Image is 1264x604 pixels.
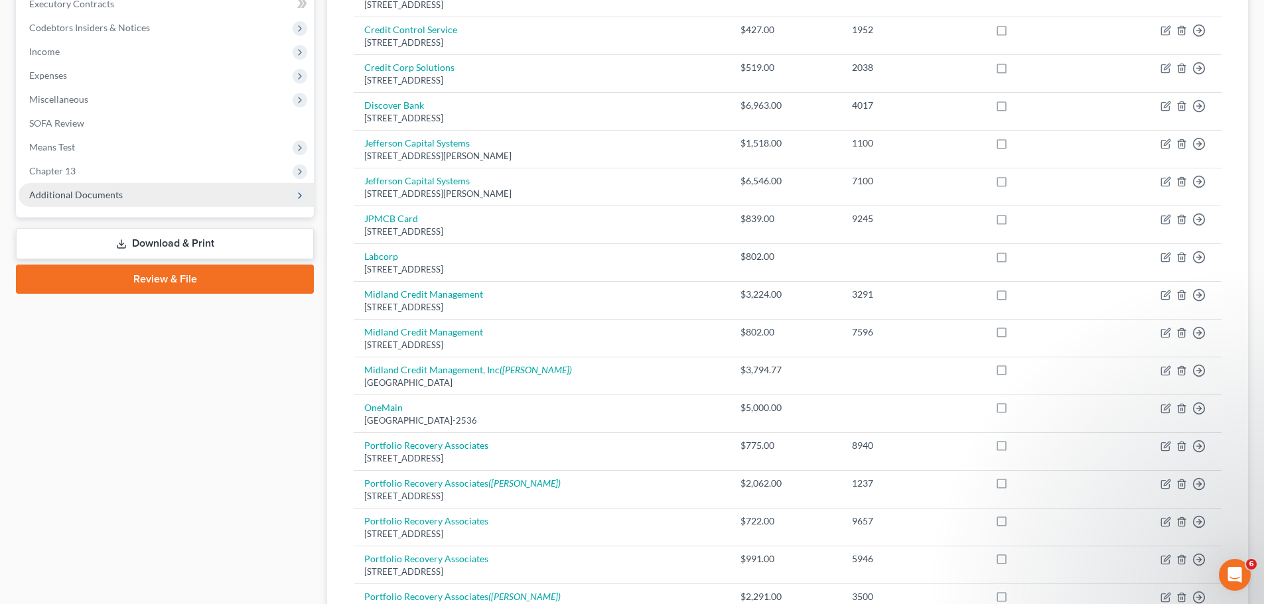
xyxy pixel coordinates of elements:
[740,326,831,339] div: $802.00
[29,189,123,200] span: Additional Documents
[364,566,719,578] div: [STREET_ADDRESS]
[13,156,252,206] div: Send us a messageWe typically reply in a few hours
[852,99,975,112] div: 4017
[364,175,470,186] a: Jefferson Capital Systems
[740,137,831,150] div: $1,518.00
[19,219,246,245] button: Search for help
[364,553,488,564] a: Portfolio Recovery Associates
[852,288,975,301] div: 3291
[27,225,107,239] span: Search for help
[29,22,150,33] span: Codebtors Insiders & Notices
[852,439,975,452] div: 8940
[740,250,831,263] div: $802.00
[228,21,252,45] div: Close
[19,275,246,314] div: Statement of Financial Affairs - Payments Made in the Last 90 days
[29,165,76,176] span: Chapter 13
[19,111,314,135] a: SOFA Review
[364,137,470,149] a: Jefferson Capital Systems
[27,94,239,117] p: Hi there!
[27,256,222,270] div: Attorney's Disclosure of Compensation
[364,150,719,162] div: [STREET_ADDRESS][PERSON_NAME]
[110,447,156,456] span: Messages
[488,477,561,489] i: ([PERSON_NAME])
[740,401,831,414] div: $5,000.00
[364,36,719,49] div: [STREET_ADDRESS]
[364,452,719,465] div: [STREET_ADDRESS]
[364,225,719,238] div: [STREET_ADDRESS]
[740,552,831,566] div: $991.00
[19,338,246,363] div: Import and Export Claims
[29,93,88,105] span: Miscellaneous
[852,477,975,490] div: 1237
[740,363,831,377] div: $3,794.77
[177,414,265,467] button: Help
[740,61,831,74] div: $519.00
[852,23,975,36] div: 1952
[364,74,719,87] div: [STREET_ADDRESS]
[27,167,222,181] div: Send us a message
[740,288,831,301] div: $3,224.00
[29,117,84,129] span: SOFA Review
[27,181,222,195] div: We typically reply in a few hours
[364,402,403,413] a: OneMain
[364,591,561,602] a: Portfolio Recovery Associates([PERSON_NAME])
[364,490,719,503] div: [STREET_ADDRESS]
[364,24,457,35] a: Credit Control Service
[27,117,239,139] p: How can we help?
[852,326,975,339] div: 7596
[29,141,75,152] span: Means Test
[364,515,488,526] a: Portfolio Recovery Associates
[364,364,572,375] a: Midland Credit Management, Inc([PERSON_NAME])
[88,414,176,467] button: Messages
[852,212,975,225] div: 9245
[364,326,483,337] a: Midland Credit Management
[29,447,59,456] span: Home
[488,591,561,602] i: ([PERSON_NAME])
[740,174,831,188] div: $6,546.00
[19,251,246,275] div: Attorney's Disclosure of Compensation
[27,319,222,333] div: Amendments
[364,213,418,224] a: JPMCB Card
[19,314,246,338] div: Amendments
[852,174,975,188] div: 7100
[364,301,719,314] div: [STREET_ADDRESS]
[130,21,157,48] img: Profile image for James
[210,447,232,456] span: Help
[364,377,719,389] div: [GEOGRAPHIC_DATA]
[740,439,831,452] div: $775.00
[852,61,975,74] div: 2038
[852,514,975,528] div: 9657
[364,188,719,200] div: [STREET_ADDRESS][PERSON_NAME]
[740,212,831,225] div: $839.00
[364,263,719,276] div: [STREET_ADDRESS]
[500,364,572,375] i: ([PERSON_NAME])
[364,99,424,111] a: Discover Bank
[1246,559,1257,570] span: 6
[364,62,455,73] a: Credit Corp Solutions
[740,99,831,112] div: $6,963.00
[16,265,314,294] a: Review & File
[29,70,67,81] span: Expenses
[155,21,182,48] img: Profile image for Lindsey
[27,30,104,42] img: logo
[740,590,831,603] div: $2,291.00
[1219,559,1251,591] iframe: Intercom live chat
[364,440,488,451] a: Portfolio Recovery Associates
[364,339,719,351] div: [STREET_ADDRESS]
[180,21,207,48] img: Profile image for Emma
[364,414,719,427] div: [GEOGRAPHIC_DATA]-2536
[740,477,831,490] div: $2,062.00
[852,590,975,603] div: 3500
[364,477,561,489] a: Portfolio Recovery Associates([PERSON_NAME])
[364,251,398,262] a: Labcorp
[852,552,975,566] div: 5946
[852,137,975,150] div: 1100
[364,528,719,540] div: [STREET_ADDRESS]
[740,23,831,36] div: $427.00
[27,280,222,308] div: Statement of Financial Affairs - Payments Made in the Last 90 days
[16,228,314,259] a: Download & Print
[364,288,483,300] a: Midland Credit Management
[364,112,719,125] div: [STREET_ADDRESS]
[740,514,831,528] div: $722.00
[29,46,60,57] span: Income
